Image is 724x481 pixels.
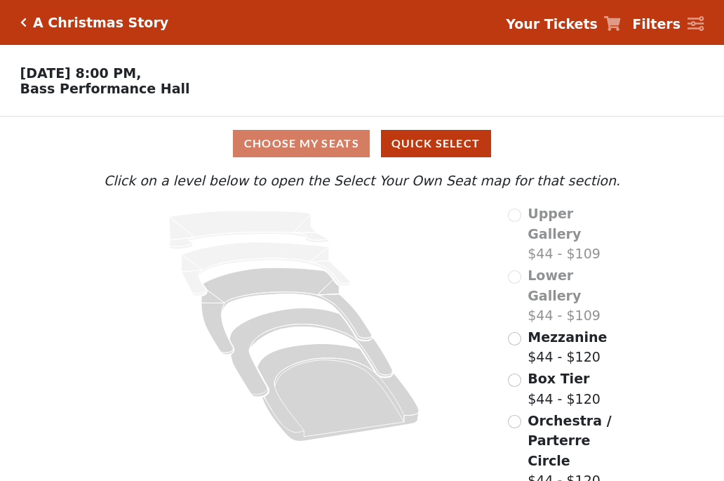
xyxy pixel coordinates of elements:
a: Click here to go back to filters [20,18,27,27]
strong: Filters [632,16,681,32]
span: Orchestra / Parterre Circle [528,413,611,468]
label: $44 - $109 [528,265,624,326]
span: Upper Gallery [528,206,581,242]
span: Box Tier [528,371,589,386]
path: Lower Gallery - Seats Available: 0 [182,242,351,296]
a: Your Tickets [506,14,621,34]
button: Quick Select [381,130,491,157]
strong: Your Tickets [506,16,598,32]
a: Filters [632,14,704,34]
span: Mezzanine [528,329,607,345]
h5: A Christmas Story [33,15,168,31]
label: $44 - $120 [528,369,601,409]
p: Click on a level below to open the Select Your Own Seat map for that section. [100,171,624,191]
label: $44 - $120 [528,327,607,367]
span: Lower Gallery [528,268,581,303]
path: Orchestra / Parterre Circle - Seats Available: 189 [257,344,420,442]
path: Upper Gallery - Seats Available: 0 [169,211,329,249]
label: $44 - $109 [528,204,624,264]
